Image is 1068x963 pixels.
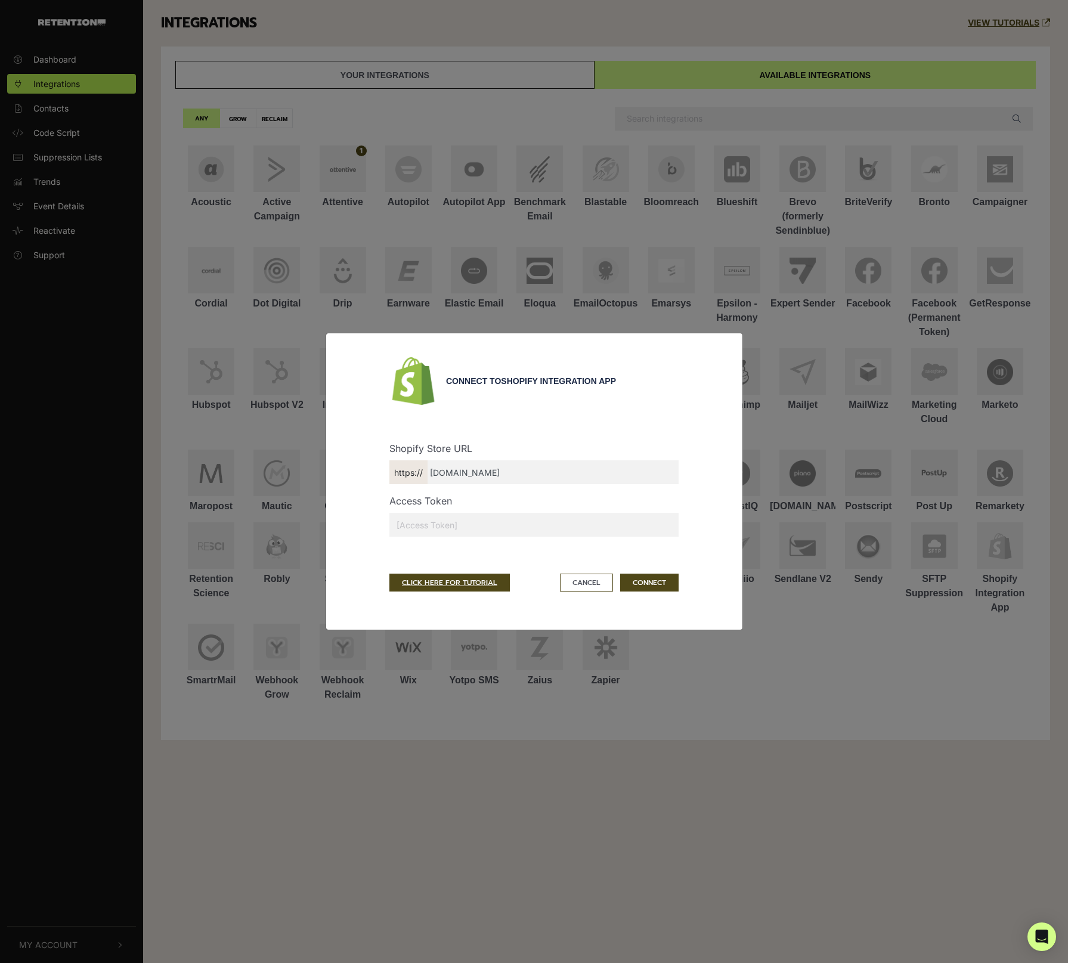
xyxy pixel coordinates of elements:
[501,376,616,386] span: Shopify Integration App
[620,574,679,592] button: CONNECT
[389,441,472,456] label: Shopify Store URL
[389,460,428,484] span: https://
[389,513,679,537] input: [Access Token]
[389,460,679,484] input: [Shopify Store URL]
[1027,922,1056,951] div: Open Intercom Messenger
[389,494,452,508] label: Access Token
[560,574,613,592] button: Cancel
[389,574,510,592] a: CLICK HERE FOR TUTORIAL
[389,357,437,405] img: Shopify Integration App
[446,375,679,388] div: Connect to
